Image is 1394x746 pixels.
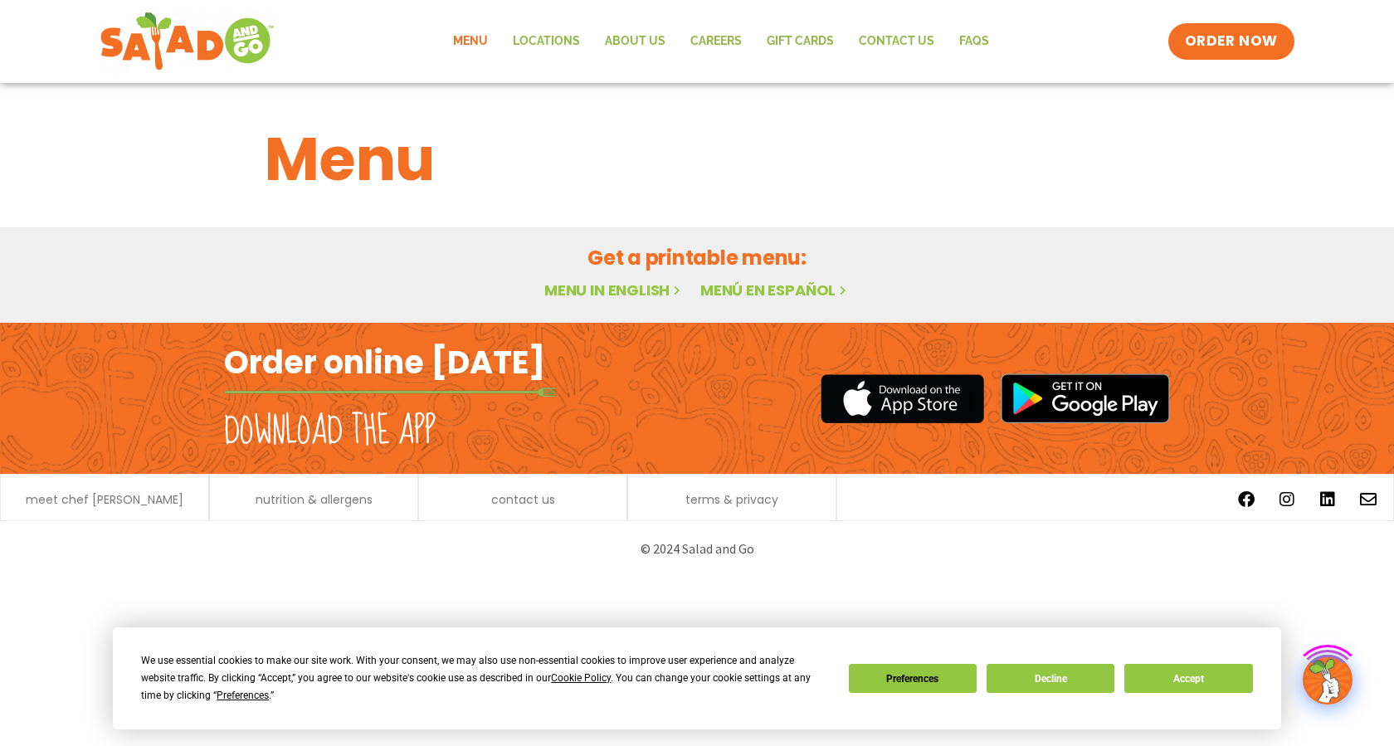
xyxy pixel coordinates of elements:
a: contact us [491,494,555,505]
h2: Get a printable menu: [265,243,1129,272]
div: We use essential cookies to make our site work. With your consent, we may also use non-essential ... [141,652,828,705]
button: Accept [1124,664,1252,693]
span: Preferences [217,690,269,701]
a: Menu [441,22,500,61]
h2: Download the app [224,408,436,455]
img: google_play [1001,373,1170,423]
h2: Order online [DATE] [224,342,545,383]
a: ORDER NOW [1168,23,1294,60]
button: Decline [987,664,1114,693]
img: appstore [821,372,984,426]
a: terms & privacy [685,494,778,505]
a: About Us [592,22,678,61]
a: Careers [678,22,754,61]
img: fork [224,388,556,397]
a: Locations [500,22,592,61]
h1: Menu [265,115,1129,204]
a: GIFT CARDS [754,22,846,61]
a: nutrition & allergens [256,494,373,505]
nav: Menu [441,22,1002,61]
a: Contact Us [846,22,947,61]
span: ORDER NOW [1185,32,1278,51]
a: FAQs [947,22,1002,61]
a: Menu in English [544,280,684,300]
a: meet chef [PERSON_NAME] [26,494,183,505]
img: new-SAG-logo-768×292 [100,8,275,75]
span: Cookie Policy [551,672,611,684]
button: Preferences [849,664,977,693]
a: Menú en español [700,280,850,300]
p: © 2024 Salad and Go [232,538,1162,560]
div: Cookie Consent Prompt [113,627,1281,729]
